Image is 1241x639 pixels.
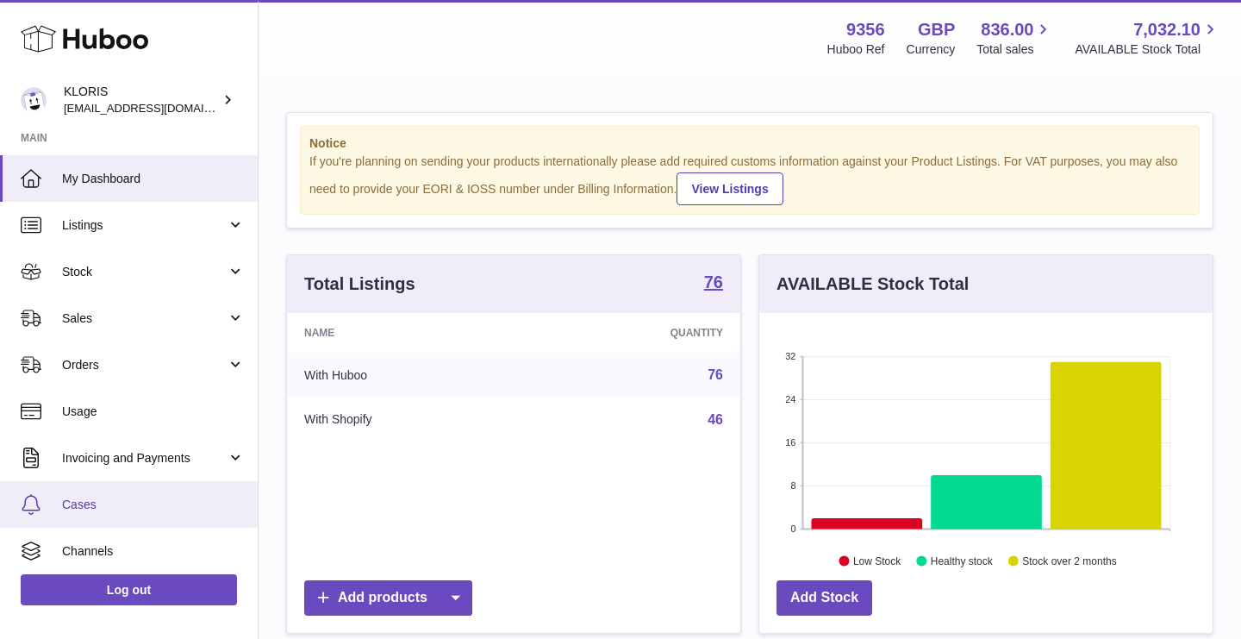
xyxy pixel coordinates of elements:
[62,450,227,467] span: Invoicing and Payments
[846,18,885,41] strong: 9356
[1075,18,1220,58] a: 7,032.10 AVAILABLE Stock Total
[309,153,1190,205] div: If you're planning on sending your products internationally please add required customs informati...
[64,101,253,115] span: [EMAIL_ADDRESS][DOMAIN_NAME]
[309,135,1190,152] strong: Notice
[976,41,1053,58] span: Total sales
[62,404,245,420] span: Usage
[827,41,885,58] div: Huboo Ref
[62,543,245,560] span: Channels
[62,310,227,327] span: Sales
[62,171,245,187] span: My Dashboard
[918,18,955,41] strong: GBP
[853,554,901,567] text: Low Stock
[1075,41,1220,58] span: AVAILABLE Stock Total
[1022,554,1116,567] text: Stock over 2 months
[981,18,1033,41] span: 836.00
[21,574,237,605] a: Log out
[776,580,872,616] a: Add Stock
[677,172,783,205] a: View Listings
[708,367,723,382] a: 76
[785,437,795,448] text: 16
[287,398,532,442] td: With Shopify
[976,18,1053,58] a: 836.00 Total sales
[287,353,532,398] td: With Huboo
[704,273,723,291] strong: 76
[62,357,227,373] span: Orders
[790,523,795,534] text: 0
[907,41,956,58] div: Currency
[708,412,723,427] a: 46
[62,497,245,513] span: Cases
[304,580,472,616] a: Add products
[532,313,740,353] th: Quantity
[304,273,415,296] h3: Total Listings
[287,313,532,353] th: Name
[62,217,227,234] span: Listings
[785,394,795,404] text: 24
[931,554,994,567] text: Healthy stock
[64,84,219,116] div: KLORIS
[790,480,795,491] text: 8
[62,264,227,280] span: Stock
[1133,18,1200,41] span: 7,032.10
[785,351,795,361] text: 32
[704,273,723,294] a: 76
[21,87,47,113] img: huboo@kloriscbd.com
[776,273,969,296] h3: AVAILABLE Stock Total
